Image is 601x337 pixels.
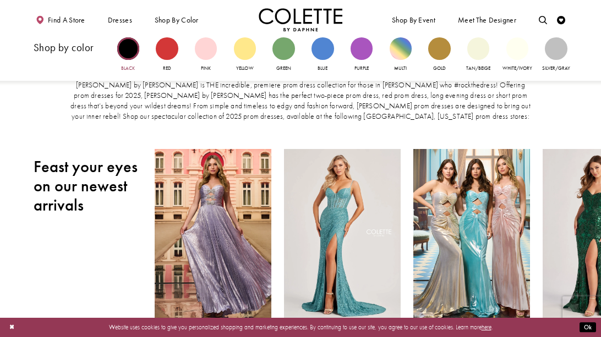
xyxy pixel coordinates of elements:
p: Website uses cookies to give you personalized shopping and marketing experiences. By continuing t... [60,322,541,333]
span: Yellow [236,65,253,71]
a: Black [117,37,139,73]
a: Toggle search [537,8,549,31]
a: here [482,323,491,331]
span: Dresses [106,8,134,31]
a: Find a store [34,8,87,31]
span: Find a store [48,16,85,24]
span: Pink [201,65,211,71]
a: Check Wishlist [555,8,567,31]
span: Tan/Beige [466,65,490,71]
span: Meet the designer [458,16,516,24]
span: Gold [433,65,446,71]
a: Visit Colette by Daphne Style No. CL8520 Page [155,149,271,319]
span: Red [163,65,171,71]
a: Blue [312,37,334,73]
a: Visit Home Page [259,8,342,31]
span: Shop by color [152,8,200,31]
p: [PERSON_NAME] by [PERSON_NAME] is THE incredible, premiere prom dress collection for those in [PE... [70,80,531,122]
button: Close Dialog [5,320,19,335]
a: Visit Colette by Daphne Style No. CL8405 Page [284,149,401,319]
span: Green [276,65,291,71]
h2: Feast your eyes on our newest arrivals [34,157,142,215]
span: White/Ivory [502,65,533,71]
a: Multi [390,37,412,73]
span: Blue [318,65,327,71]
a: Tan/Beige [467,37,489,73]
a: Visit Colette by Daphne Style No. CL8545 Page [413,149,530,319]
span: Shop By Event [390,8,437,31]
span: Shop By Event [392,16,435,24]
a: Meet the designer [456,8,518,31]
h3: Shop by color [34,42,108,53]
button: Submit Dialog [580,322,596,333]
a: White/Ivory [506,37,528,73]
a: Red [156,37,178,73]
a: Silver/Gray [545,37,567,73]
a: Green [272,37,294,73]
span: Multi [394,65,407,71]
a: Pink [195,37,217,73]
a: Gold [428,37,450,73]
a: Yellow [234,37,256,73]
img: Colette by Daphne [259,8,342,31]
span: Purple [354,65,369,71]
span: Black [121,65,135,71]
span: Shop by color [155,16,199,24]
span: Silver/Gray [542,65,571,71]
span: Dresses [108,16,132,24]
a: Purple [351,37,373,73]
